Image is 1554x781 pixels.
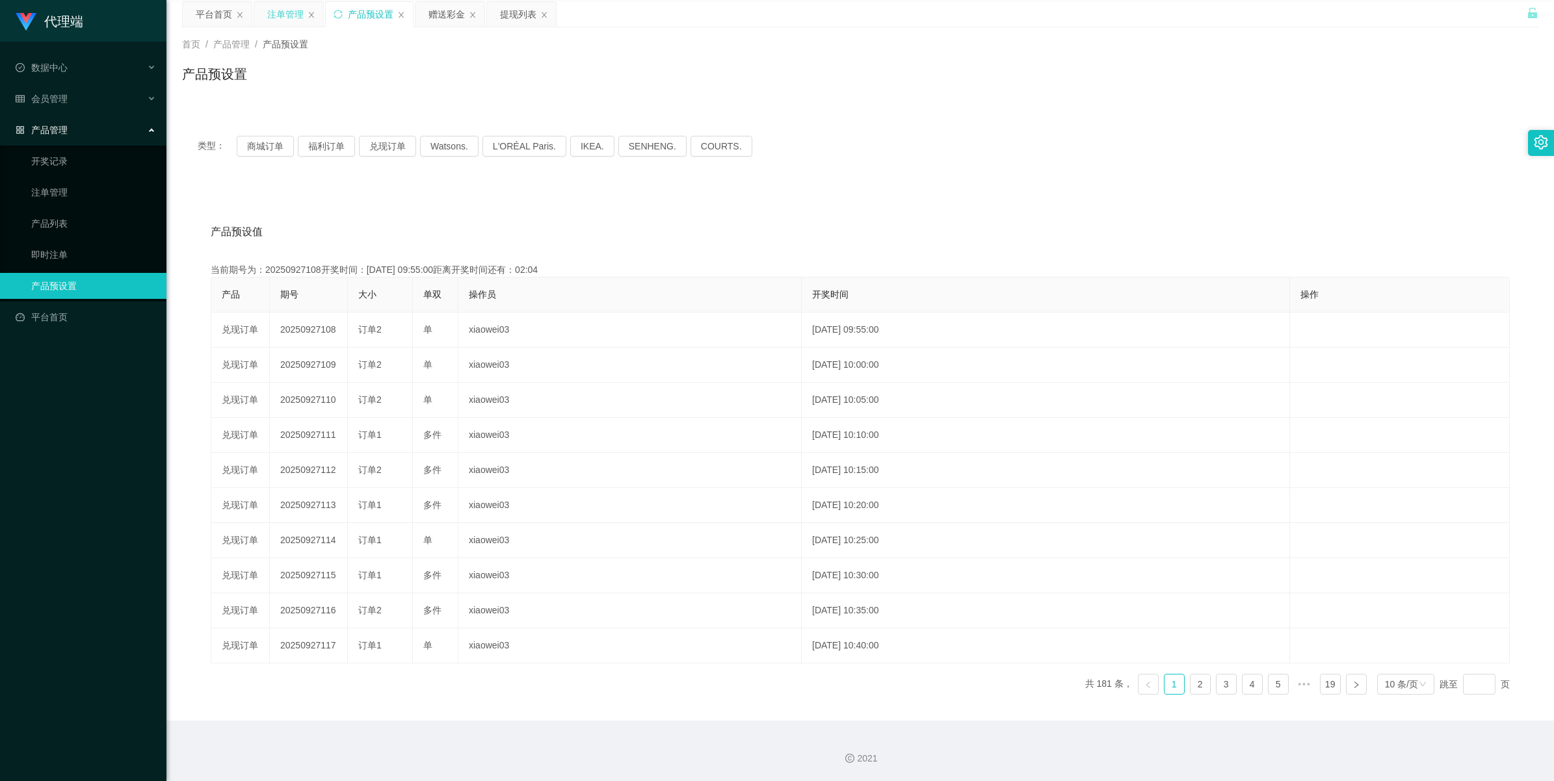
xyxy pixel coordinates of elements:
[1216,674,1237,695] li: 3
[1190,674,1211,695] li: 2
[420,136,479,157] button: Watsons.
[1534,135,1548,149] i: 图标: setting
[16,94,25,103] i: 图标: table
[802,453,1290,488] td: [DATE] 10:15:00
[423,605,441,615] span: 多件
[458,348,802,383] td: xiaowei03
[31,179,156,205] a: 注单管理
[458,313,802,348] td: xiaowei03
[1268,674,1289,695] li: 5
[177,752,1544,765] div: 2021
[802,593,1290,628] td: [DATE] 10:35:00
[458,558,802,593] td: xiaowei03
[500,2,536,27] div: 提现列表
[270,348,348,383] td: 20250927109
[211,558,270,593] td: 兑现订单
[267,2,304,27] div: 注单管理
[270,628,348,663] td: 20250927117
[31,273,156,299] a: 产品预设置
[423,429,441,440] span: 多件
[270,488,348,523] td: 20250927113
[270,558,348,593] td: 20250927115
[1321,674,1340,694] a: 19
[802,628,1290,663] td: [DATE] 10:40:00
[423,570,441,580] span: 多件
[298,136,355,157] button: 福利订单
[16,62,68,73] span: 数据中心
[31,242,156,268] a: 即时注单
[428,2,465,27] div: 赠送彩金
[263,39,308,49] span: 产品预设置
[222,289,240,300] span: 产品
[423,535,432,545] span: 单
[211,593,270,628] td: 兑现订单
[1320,674,1341,695] li: 19
[16,94,68,104] span: 会员管理
[255,39,257,49] span: /
[423,500,441,510] span: 多件
[1144,681,1152,689] i: 图标: left
[270,593,348,628] td: 20250927116
[44,1,83,42] h1: 代理端
[802,523,1290,558] td: [DATE] 10:25:00
[1294,674,1315,695] span: •••
[802,488,1290,523] td: [DATE] 10:20:00
[458,453,802,488] td: xiaowei03
[802,313,1290,348] td: [DATE] 09:55:00
[31,148,156,174] a: 开奖记录
[802,383,1290,418] td: [DATE] 10:05:00
[348,2,393,27] div: 产品预设置
[423,289,441,300] span: 单双
[358,535,382,545] span: 订单1
[211,418,270,453] td: 兑现订单
[358,570,382,580] span: 订单1
[1243,674,1262,694] a: 4
[1085,674,1133,695] li: 共 181 条，
[16,16,83,26] a: 代理端
[211,313,270,348] td: 兑现订单
[213,39,250,49] span: 产品管理
[16,63,25,72] i: 图标: check-circle-o
[458,628,802,663] td: xiaowei03
[802,558,1290,593] td: [DATE] 10:30:00
[845,754,854,763] i: 图标: copyright
[211,348,270,383] td: 兑现订单
[469,11,477,19] i: 图标: close
[397,11,405,19] i: 图标: close
[1294,674,1315,695] li: 向后 5 页
[358,359,382,370] span: 订单2
[358,500,382,510] span: 订单1
[196,2,232,27] div: 平台首页
[270,418,348,453] td: 20250927111
[211,628,270,663] td: 兑现订单
[270,313,348,348] td: 20250927108
[211,224,263,240] span: 产品预设值
[1217,674,1236,694] a: 3
[236,11,244,19] i: 图标: close
[1138,674,1159,695] li: 上一页
[280,289,298,300] span: 期号
[423,465,441,475] span: 多件
[308,11,315,19] i: 图标: close
[334,10,343,19] i: 图标: sync
[802,418,1290,453] td: [DATE] 10:10:00
[270,453,348,488] td: 20250927112
[205,39,208,49] span: /
[16,125,68,135] span: 产品管理
[358,324,382,335] span: 订单2
[812,289,849,300] span: 开奖时间
[1527,7,1538,19] i: 图标: unlock
[358,394,382,405] span: 订单2
[1346,674,1367,695] li: 下一页
[16,304,156,330] a: 图标: dashboard平台首页
[423,359,432,370] span: 单
[270,523,348,558] td: 20250927114
[359,136,416,157] button: 兑现订单
[211,453,270,488] td: 兑现订单
[1352,681,1360,689] i: 图标: right
[540,11,548,19] i: 图标: close
[570,136,614,157] button: IKEA.
[423,324,432,335] span: 单
[211,488,270,523] td: 兑现订单
[237,136,294,157] button: 商城订单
